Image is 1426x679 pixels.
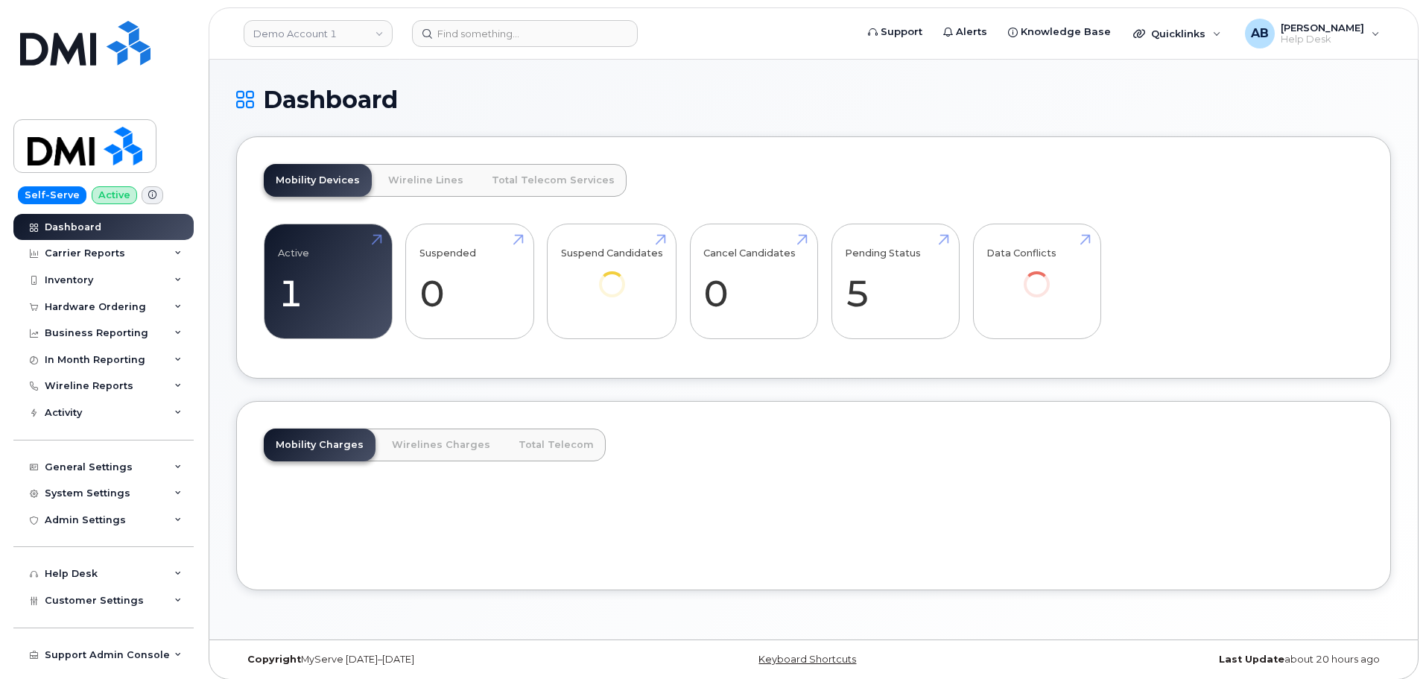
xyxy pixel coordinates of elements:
[758,654,856,665] a: Keyboard Shortcuts
[380,429,502,461] a: Wirelines Charges
[1219,654,1284,665] strong: Last Update
[278,233,378,331] a: Active 1
[236,654,621,666] div: MyServe [DATE]–[DATE]
[845,233,945,331] a: Pending Status 5
[507,429,606,461] a: Total Telecom
[703,233,804,331] a: Cancel Candidates 0
[986,233,1087,318] a: Data Conflicts
[561,233,663,318] a: Suspend Candidates
[236,86,1391,113] h1: Dashboard
[419,233,520,331] a: Suspended 0
[247,654,301,665] strong: Copyright
[264,164,372,197] a: Mobility Devices
[1006,654,1391,666] div: about 20 hours ago
[264,429,375,461] a: Mobility Charges
[480,164,627,197] a: Total Telecom Services
[376,164,475,197] a: Wireline Lines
